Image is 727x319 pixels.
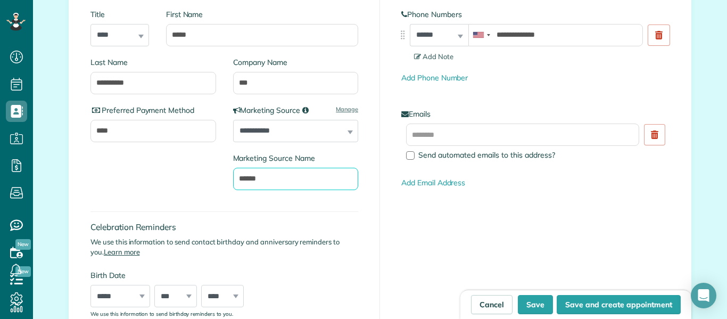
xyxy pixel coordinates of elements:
[401,73,468,83] a: Add Phone Number
[401,178,465,187] a: Add Email Address
[15,239,31,250] span: New
[557,295,681,314] button: Save and create appointment
[401,109,670,119] label: Emails
[90,223,358,232] h4: Celebration Reminders
[471,295,513,314] a: Cancel
[104,248,140,256] a: Learn more
[90,9,149,20] label: Title
[233,153,359,163] label: Marketing Source Name
[397,29,408,40] img: drag_indicator-119b368615184ecde3eda3c64c821f6cf29d3e2b97b89ee44bc31753036683e5.png
[166,9,358,20] label: First Name
[90,57,216,68] label: Last Name
[401,9,670,20] label: Phone Numbers
[336,105,358,113] a: Manage
[418,150,555,160] span: Send automated emails to this address?
[90,270,269,281] label: Birth Date
[233,57,359,68] label: Company Name
[518,295,553,314] button: Save
[469,24,493,46] div: United States: +1
[90,237,358,257] p: We use this information to send contact birthday and anniversary reminders to you.
[691,283,716,308] div: Open Intercom Messenger
[233,105,359,116] label: Marketing Source
[90,310,233,317] sub: We use this information to send birthday reminders to you.
[414,52,453,61] span: Add Note
[90,105,216,116] label: Preferred Payment Method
